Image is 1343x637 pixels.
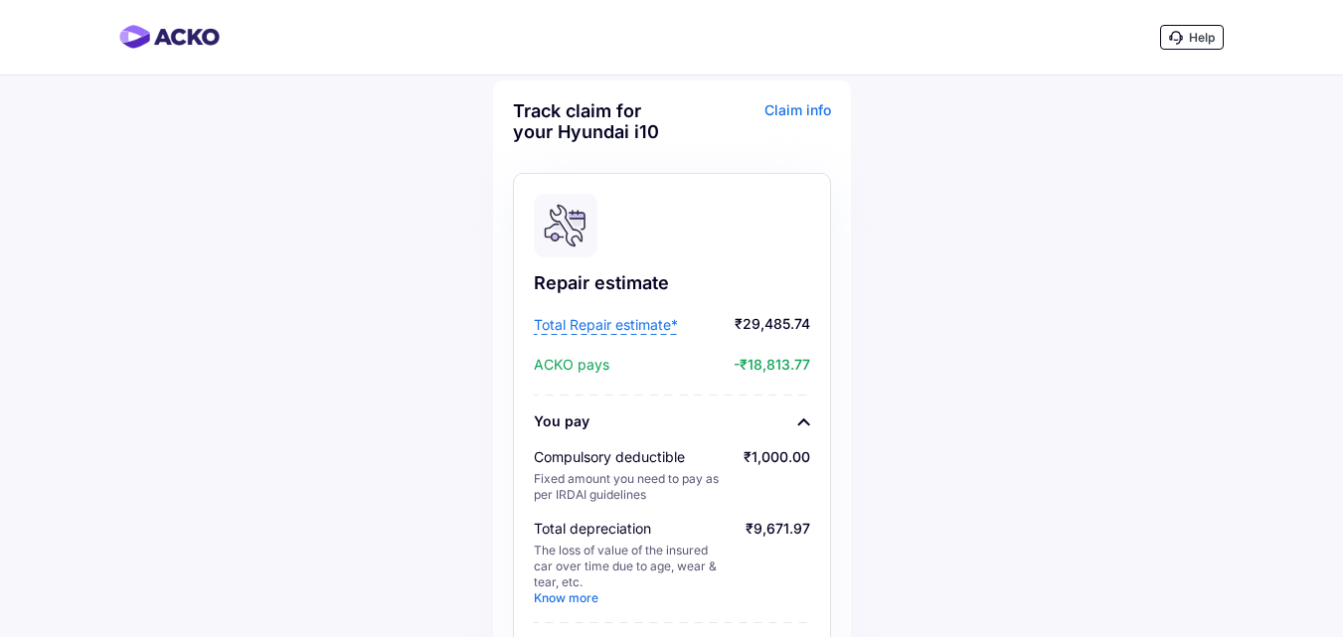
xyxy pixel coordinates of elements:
[534,447,728,467] div: Compulsory deductible
[534,471,728,503] div: Fixed amount you need to pay as per IRDAI guidelines
[534,355,609,375] span: ACKO pays
[1189,30,1215,45] span: Help
[683,315,810,335] span: ₹29,485.74
[614,355,810,375] span: -₹18,813.77
[534,271,810,295] div: Repair estimate
[534,315,678,335] span: Total Repair estimate*
[744,447,810,503] div: ₹1,000.00
[677,100,831,157] div: Claim info
[534,411,589,431] div: You pay
[534,519,728,539] div: Total depreciation
[534,543,728,606] div: The loss of value of the insured car over time due to age, wear & tear, etc.
[119,25,220,49] img: horizontal-gradient.png
[746,519,810,606] div: ₹9,671.97
[513,100,667,142] div: Track claim for your Hyundai i10
[534,590,598,605] a: Know more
